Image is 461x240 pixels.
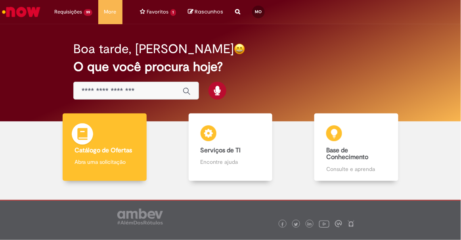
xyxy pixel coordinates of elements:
[104,8,117,16] span: More
[42,113,168,181] a: Catálogo de Ofertas Abra uma solicitação
[195,8,223,15] span: Rascunhos
[326,146,368,161] b: Base de Conhecimento
[348,220,355,227] img: logo_footer_naosei.png
[147,8,169,16] span: Favoritos
[73,42,234,56] h2: Boa tarde, [PERSON_NAME]
[170,9,176,16] span: 1
[281,223,285,227] img: logo_footer_facebook.png
[1,4,42,20] img: ServiceNow
[294,223,298,227] img: logo_footer_twitter.png
[319,219,329,229] img: logo_footer_youtube.png
[293,113,419,181] a: Base de Conhecimento Consulte e aprenda
[117,209,163,225] img: logo_footer_ambev_rotulo_gray.png
[234,43,245,55] img: happy-face.png
[73,60,388,74] h2: O que você procura hoje?
[255,9,262,14] span: MO
[335,220,342,227] img: logo_footer_workplace.png
[188,8,223,15] a: No momento, sua lista de rascunhos tem 0 Itens
[54,8,82,16] span: Requisições
[84,9,92,16] span: 99
[308,222,312,227] img: logo_footer_linkedin.png
[75,158,135,166] p: Abra uma solicitação
[201,146,241,154] b: Serviços de TI
[326,165,386,173] p: Consulte e aprenda
[168,113,294,181] a: Serviços de TI Encontre ajuda
[201,158,261,166] p: Encontre ajuda
[75,146,132,154] b: Catálogo de Ofertas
